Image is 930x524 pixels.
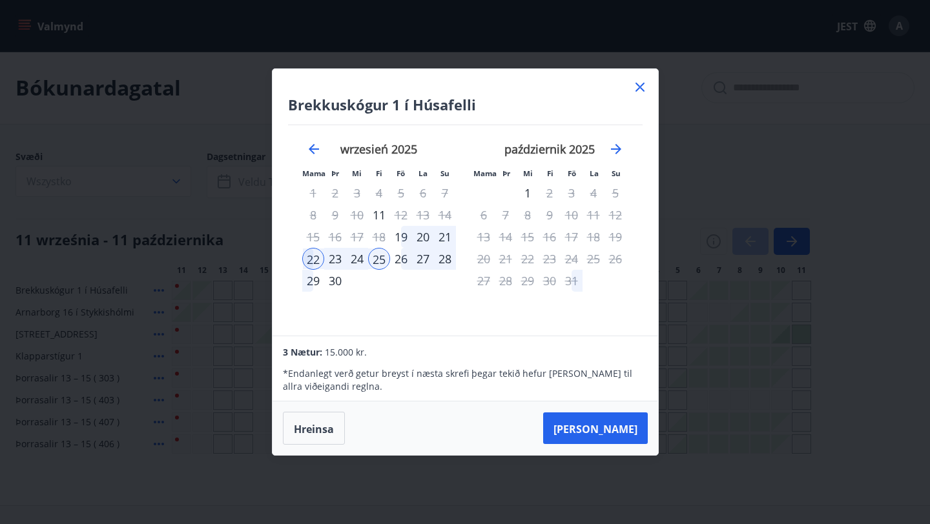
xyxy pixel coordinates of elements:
[368,204,390,226] div: Aðeins innritun í boði
[523,168,533,178] font: Mi
[397,168,405,178] font: Fö
[412,182,434,204] td: Niedostępne. laugardagur, 6 września 2025
[283,412,345,445] button: Hreinsa
[561,270,583,292] td: Choose föstudagur, 31. október 2025 as your check-in date. It’s available.
[517,248,539,270] td: Niedostępne. miðvikudagur, 22 października 2025
[583,248,604,270] td: Niedostępne. laugardagur, 25 października 2025
[302,270,324,292] td: Choose mánudagur, 29. september 2025 as your check-in date. It’s available.
[608,141,624,157] div: Przejdź dalej, aby przejść do następnego miesiąca.
[561,204,583,226] td: Choose föstudagur, 10. október 2025 as your check-in date. It’s available.
[368,182,390,204] td: Niedostępne. fimmtudagur, 4 września 2025
[306,141,322,157] div: Przejdź wstecz, aby przejść do poprzedniego miesiąca.
[439,251,451,267] font: 28
[294,421,334,436] font: Hreinsa
[495,248,517,270] td: Niedostępne. þriðjudagur, 21 października 2025
[502,168,510,178] font: Þr
[517,182,539,204] td: Choose miðvikudagur, 1. október 2025 as your check-in date. It’s available.
[307,273,320,288] font: 29
[434,248,456,270] td: Choose sunnudagur, 28. september 2025 as your check-in date. It’s available.
[583,204,604,226] td: Niedostępne. laugardagur, 11 października 2025
[288,125,643,320] div: Kalendarz
[418,168,428,178] font: La
[517,226,539,248] td: Choose miðvikudagur, 15. október 2025 as your check-in date. It’s available.
[329,273,342,288] font: 30
[517,204,539,226] td: Choose miðvikudagur, 8. október 2025 as your check-in date. It’s available.
[561,226,583,248] td: Choose föstudagur, 17. október 2025 as your check-in date. It’s available.
[473,248,495,270] td: Niedostępne. mánudagur, 20 października 2025
[434,226,456,248] td: Choose sunnudagur, 21. september 2025 as your check-in date. It’s available.
[302,204,324,226] td: Niedostępne. mánudagur, 8 września 2025
[376,168,382,178] font: Fi
[346,204,368,226] td: Niedostępne. miðvikudagur, 10 września 2025
[324,270,346,292] td: Choose þriðjudagur, 30. september 2025 as your check-in date. It’s available.
[604,204,626,226] td: Niedostępne. sunnudagur, 12 października 2025
[412,248,434,270] td: Choose laugardagur, 27. september 2025 as your check-in date. It’s available.
[412,226,434,248] td: Choose laugardagur, 20. september 2025 as your check-in date. It’s available.
[283,367,632,392] font: Endanlegt verð getur breyst í næsta skrefi þegar tekið hefur [PERSON_NAME] til allra viðeigandi r...
[340,141,417,157] font: wrzesień 2025
[324,248,346,270] td: Selected. þriðjudagur, 23. september 2025
[351,251,364,267] font: 24
[302,168,325,178] font: Mama
[324,182,346,204] td: Niedostępne. þriðjudagur, 2 września 2025 r
[612,168,621,178] font: Su
[539,248,561,270] td: Niedostępne. fimmtudagur, 23 października 2025
[583,226,604,248] td: Niedostępne. laugardagur, 18 października 2025
[283,346,322,358] font: 3 Nætur:
[539,204,561,226] td: Choose fimmtudagur, 9. október 2025 as your check-in date. It’s available.
[395,229,408,245] font: 19
[495,226,517,248] td: Choose þriðjudagur, 14. október 2025 as your check-in date. It’s available.
[324,226,346,248] td: Niedostępne. þriðjudagur, 16 września 2025 r
[568,168,576,178] font: Fö
[495,270,517,292] td: Choose þriðjudagur, 28. október 2025 as your check-in date. It’s available.
[417,251,429,267] font: 27
[517,270,539,292] td: Choose miðvikudagur, 29. október 2025 as your check-in date. It’s available.
[288,95,476,114] font: Brekkuskógur 1 í Húsafelli
[390,204,412,226] div: Aðeins útritun í boði
[390,182,412,204] td: Niedostępne. föstudagur, 5 września 2025 r
[368,248,390,270] td: Selected as end date. fimmtudagur, 25. september 2025
[590,168,599,178] font: La
[524,185,531,201] font: 1
[412,204,434,226] td: Niedostępne. laugardagur, 13 września 2025
[346,182,368,204] td: Niedostępne. miðvikudagur, 3 września 2025
[395,207,408,223] font: 12
[547,168,553,178] font: Fi
[473,168,497,178] font: Mama
[302,226,324,248] td: Niedostępne. mánudagur, 15 września 2025
[561,248,583,270] td: Niedostępne. föstudagur, 24 października 2025
[434,204,456,226] td: Niedostępne. sunnudagur, 14 września 2025
[325,346,367,358] font: 15.000 kr.
[329,251,342,267] font: 23
[390,226,412,248] td: Choose föstudagur, 19. september 2025 as your check-in date. It’s available.
[331,168,339,178] font: Þr
[302,248,324,270] td: Wybrano jako datę rozpoczęcia. mánudagur, 22 września 2025
[561,182,583,204] td: Choose föstudagur, 3. október 2025 as your check-in date. It’s available.
[368,226,390,248] td: Niedostępne. fimmtudagur, 18 września 2025
[539,226,561,248] td: Choose fimmtudagur, 16. október 2025 as your check-in date. It’s available.
[368,204,390,226] td: Choose fimmtudagur, 11. september 2025 as your check-in date. It’s available.
[346,248,368,270] td: Selected. miðvikudagur, 24. september 2025
[504,141,595,157] font: październik 2025
[473,204,495,226] td: Choose mánudagur, 6. október 2025 as your check-in date. It’s available.
[543,412,648,445] button: [PERSON_NAME]
[604,248,626,270] td: Niedostępne. sunnudagur, 26 października 2025
[583,182,604,204] td: Niedostępne. laugardagur, 4 października 2025
[473,226,495,248] td: Choose mánudagur, 13. október 2025 as your check-in date. It’s available.
[395,251,408,267] font: 26
[539,182,561,204] td: Choose fimmtudagur, 2. október 2025 as your check-in date. It’s available.
[604,226,626,248] td: Niedostępne. sunnudagur, 19 października 2025
[390,204,412,226] td: Choose föstudagur, 12. september 2025 as your check-in date. It’s available.
[553,421,637,436] font: [PERSON_NAME]
[324,204,346,226] td: Niedostępne. þriðjudagur, 9 września 2025 r
[417,229,429,245] font: 20
[473,270,495,292] td: Choose mánudagur, 27. október 2025 as your check-in date. It’s available.
[390,248,412,270] td: Choose föstudagur, 26. september 2025 as your check-in date. It’s available.
[352,168,362,178] font: Mi
[495,204,517,226] td: Choose þriðjudagur, 7. október 2025 as your check-in date. It’s available.
[539,270,561,292] td: Choose fimmtudagur, 30. október 2025 as your check-in date. It’s available.
[604,182,626,204] td: Niedostępne. sunnudagur, 5 października 2025
[440,168,449,178] font: Su
[434,182,456,204] td: Niedostępne. sunnudagur, 7 września 2025 r
[373,207,386,223] font: 11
